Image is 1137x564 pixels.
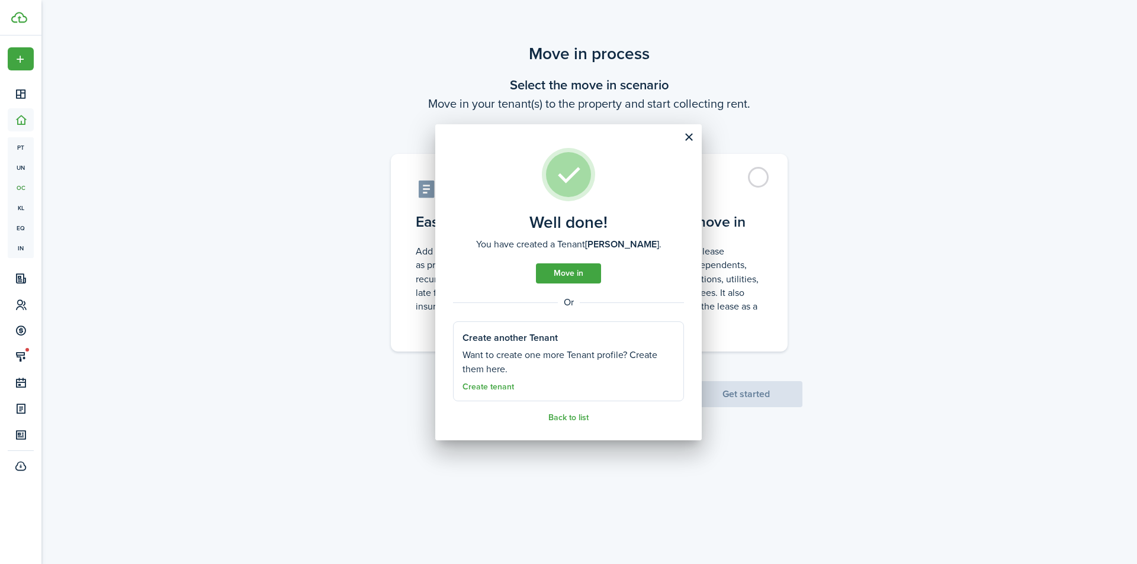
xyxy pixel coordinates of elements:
a: Move in [536,263,601,283]
a: Create tenant [462,382,514,392]
well-done-section-title: Create another Tenant [462,331,558,345]
b: [PERSON_NAME] [585,237,659,251]
well-done-section-description: Want to create one more Tenant profile? Create them here. [462,348,675,376]
well-done-title: Well done! [529,213,608,232]
well-done-separator: Or [453,295,684,310]
a: Back to list [548,413,589,423]
button: Close modal [679,127,699,147]
well-done-description: You have created a Tenant . [476,237,661,252]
